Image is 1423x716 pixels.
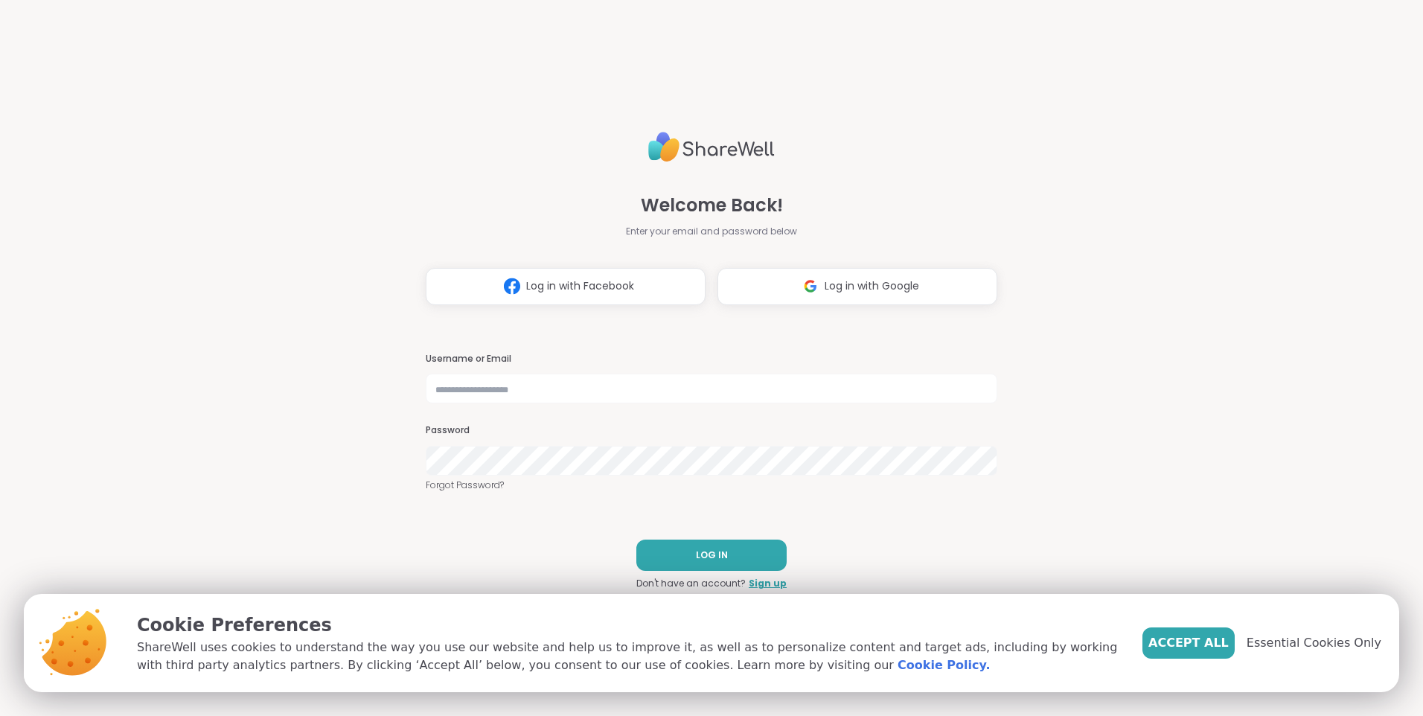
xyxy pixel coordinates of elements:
button: Accept All [1142,627,1235,659]
span: Log in with Facebook [526,278,634,294]
p: ShareWell uses cookies to understand the way you use our website and help us to improve it, as we... [137,639,1119,674]
img: ShareWell Logomark [796,272,825,300]
h3: Password [426,424,997,437]
img: ShareWell Logo [648,126,775,168]
h3: Username or Email [426,353,997,365]
span: Accept All [1148,634,1229,652]
span: LOG IN [696,549,728,562]
button: Log in with Facebook [426,268,706,305]
a: Cookie Policy. [898,656,990,674]
span: Essential Cookies Only [1247,634,1381,652]
img: ShareWell Logomark [498,272,526,300]
span: Welcome Back! [641,192,783,219]
button: Log in with Google [717,268,997,305]
button: LOG IN [636,540,787,571]
span: Enter your email and password below [626,225,797,238]
span: Log in with Google [825,278,919,294]
a: Forgot Password? [426,479,997,492]
a: Sign up [749,577,787,590]
p: Cookie Preferences [137,612,1119,639]
span: Don't have an account? [636,577,746,590]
